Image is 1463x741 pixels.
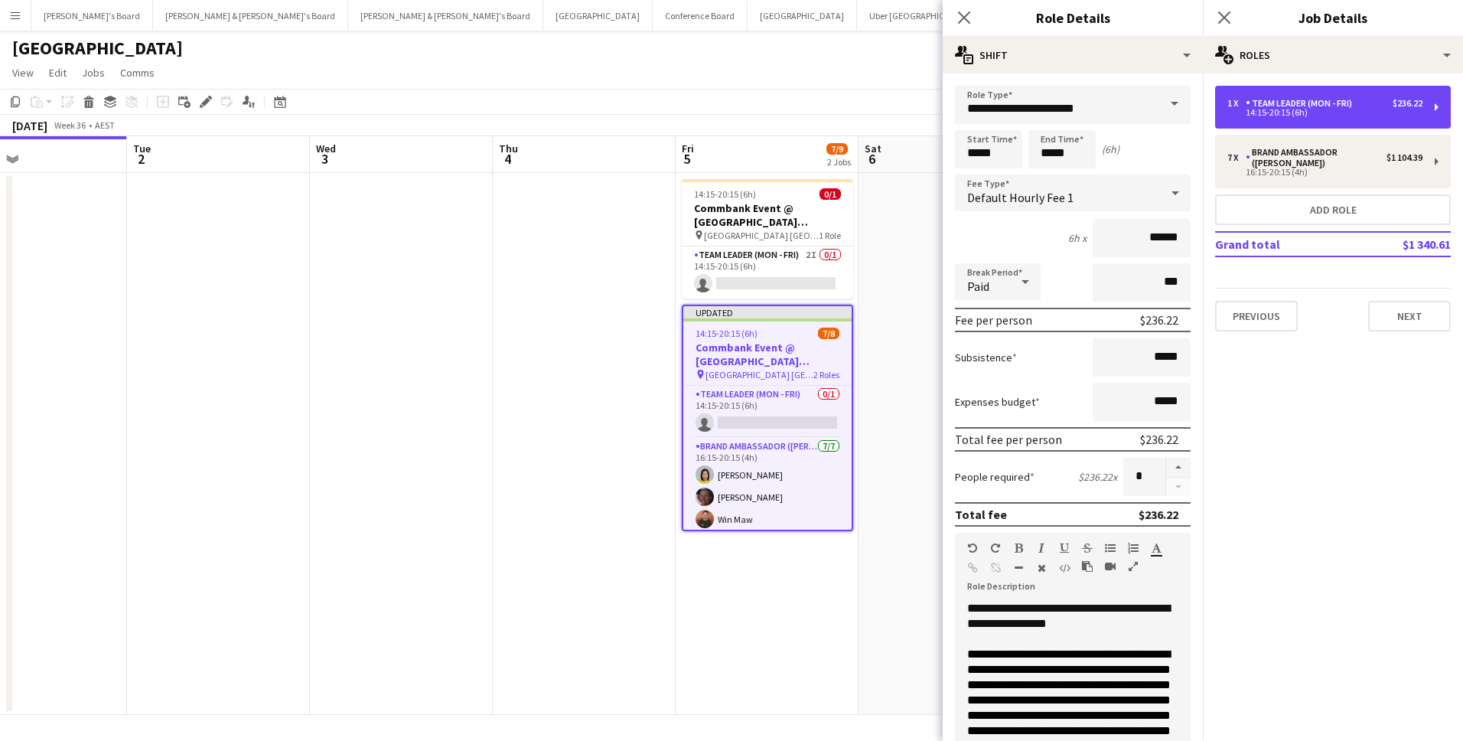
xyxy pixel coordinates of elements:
[51,119,89,131] span: Week 36
[1140,312,1178,328] div: $236.22
[1059,542,1070,554] button: Underline
[818,328,839,339] span: 7/8
[1128,560,1139,573] button: Fullscreen
[1215,301,1298,331] button: Previous
[1227,168,1422,176] div: 16:15-20:15 (4h)
[1166,458,1191,478] button: Increase
[682,179,853,299] app-job-card: 14:15-20:15 (6h)0/1Commbank Event @ [GEOGRAPHIC_DATA] [GEOGRAPHIC_DATA] [GEOGRAPHIC_DATA] [GEOGRA...
[1215,194,1451,225] button: Add role
[967,542,978,554] button: Undo
[813,369,839,380] span: 2 Roles
[683,386,852,438] app-card-role: Team Leader (Mon - Fri)0/114:15-20:15 (6h)
[943,37,1203,73] div: Shift
[683,438,852,623] app-card-role: Brand Ambassador ([PERSON_NAME])7/716:15-20:15 (4h)[PERSON_NAME][PERSON_NAME]Win Maw
[12,66,34,80] span: View
[348,1,543,31] button: [PERSON_NAME] & [PERSON_NAME]'s Board
[1151,542,1162,554] button: Text Color
[43,63,73,83] a: Edit
[955,432,1062,447] div: Total fee per person
[133,142,151,155] span: Tue
[1227,98,1246,109] div: 1 x
[679,150,694,168] span: 5
[1215,232,1354,256] td: Grand total
[819,230,841,241] span: 1 Role
[1078,470,1117,484] div: $236.22 x
[682,246,853,299] app-card-role: Team Leader (Mon - Fri)2I0/114:15-20:15 (6h)
[682,305,853,531] app-job-card: Updated14:15-20:15 (6h)7/8Commbank Event @ [GEOGRAPHIC_DATA] [GEOGRAPHIC_DATA] [GEOGRAPHIC_DATA] ...
[1139,507,1178,522] div: $236.22
[955,312,1032,328] div: Fee per person
[819,188,841,200] span: 0/1
[1013,542,1024,554] button: Bold
[120,66,155,80] span: Comms
[967,190,1074,205] span: Default Hourly Fee 1
[114,63,161,83] a: Comms
[12,118,47,133] div: [DATE]
[153,1,348,31] button: [PERSON_NAME] & [PERSON_NAME]'s Board
[694,188,756,200] span: 14:15-20:15 (6h)
[1102,142,1119,156] div: (6h)
[1036,542,1047,554] button: Italic
[683,306,852,318] div: Updated
[1246,98,1358,109] div: Team Leader (Mon - Fri)
[1036,562,1047,574] button: Clear Formatting
[704,230,819,241] span: [GEOGRAPHIC_DATA] [GEOGRAPHIC_DATA]
[857,1,986,31] button: Uber [GEOGRAPHIC_DATA]
[95,119,115,131] div: AEST
[131,150,151,168] span: 2
[12,37,183,60] h1: [GEOGRAPHIC_DATA]
[1354,232,1451,256] td: $1 340.61
[696,328,758,339] span: 14:15-20:15 (6h)
[497,150,518,168] span: 4
[1227,152,1246,163] div: 7 x
[955,507,1007,522] div: Total fee
[316,142,336,155] span: Wed
[499,142,518,155] span: Thu
[682,201,853,229] h3: Commbank Event @ [GEOGRAPHIC_DATA] [GEOGRAPHIC_DATA]
[862,150,881,168] span: 6
[943,8,1203,28] h3: Role Details
[1013,562,1024,574] button: Horizontal Line
[705,369,813,380] span: [GEOGRAPHIC_DATA] [GEOGRAPHIC_DATA]
[543,1,653,31] button: [GEOGRAPHIC_DATA]
[748,1,857,31] button: [GEOGRAPHIC_DATA]
[1368,301,1451,331] button: Next
[955,470,1035,484] label: People required
[6,63,40,83] a: View
[827,156,851,168] div: 2 Jobs
[1246,147,1386,168] div: Brand Ambassador ([PERSON_NAME])
[76,63,111,83] a: Jobs
[967,279,989,294] span: Paid
[1128,542,1139,554] button: Ordered List
[865,142,881,155] span: Sat
[1227,109,1422,116] div: 14:15-20:15 (6h)
[1393,98,1422,109] div: $236.22
[1203,37,1463,73] div: Roles
[31,1,153,31] button: [PERSON_NAME]'s Board
[653,1,748,31] button: Conference Board
[49,66,67,80] span: Edit
[1082,542,1093,554] button: Strikethrough
[826,143,848,155] span: 7/9
[683,341,852,368] h3: Commbank Event @ [GEOGRAPHIC_DATA] [GEOGRAPHIC_DATA]
[682,142,694,155] span: Fri
[1082,560,1093,573] button: Paste as plain text
[1140,432,1178,447] div: $236.22
[1105,560,1116,573] button: Insert video
[1203,8,1463,28] h3: Job Details
[314,150,336,168] span: 3
[82,66,105,80] span: Jobs
[1059,562,1070,574] button: HTML Code
[1386,152,1422,163] div: $1 104.39
[1068,231,1087,245] div: 6h x
[990,542,1001,554] button: Redo
[1105,542,1116,554] button: Unordered List
[955,395,1040,409] label: Expenses budget
[955,351,1017,364] label: Subsistence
